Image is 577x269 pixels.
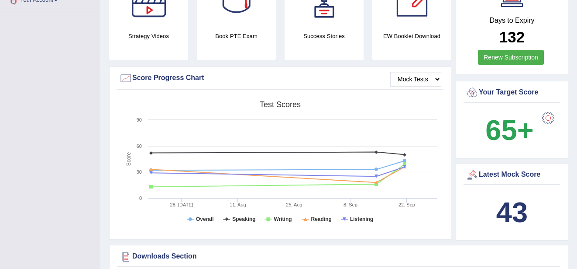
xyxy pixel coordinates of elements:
tspan: 22. Sep [398,202,415,207]
text: 90 [137,117,142,122]
div: Downloads Section [119,250,558,263]
tspan: Score [126,152,132,166]
div: Latest Mock Score [466,168,558,182]
tspan: 28. [DATE] [170,202,193,207]
text: 0 [139,196,142,201]
h4: Days to Expiry [466,17,558,24]
tspan: 25. Aug [286,202,302,207]
h4: Book PTE Exam [197,31,276,41]
tspan: Test scores [260,100,301,109]
a: Renew Subscription [478,50,544,65]
h4: Success Stories [285,31,364,41]
tspan: Writing [274,216,292,222]
tspan: Speaking [232,216,255,222]
div: Score Progress Chart [119,72,441,85]
h4: EW Booklet Download [372,31,451,41]
tspan: Overall [196,216,214,222]
b: 65+ [485,114,533,146]
tspan: 8. Sep [343,202,357,207]
b: 43 [496,196,528,228]
tspan: Reading [311,216,332,222]
h4: Strategy Videos [109,31,188,41]
tspan: 11. Aug [230,202,246,207]
tspan: Listening [350,216,373,222]
text: 60 [137,143,142,149]
div: Your Target Score [466,86,558,99]
b: 132 [499,28,525,45]
text: 30 [137,169,142,175]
